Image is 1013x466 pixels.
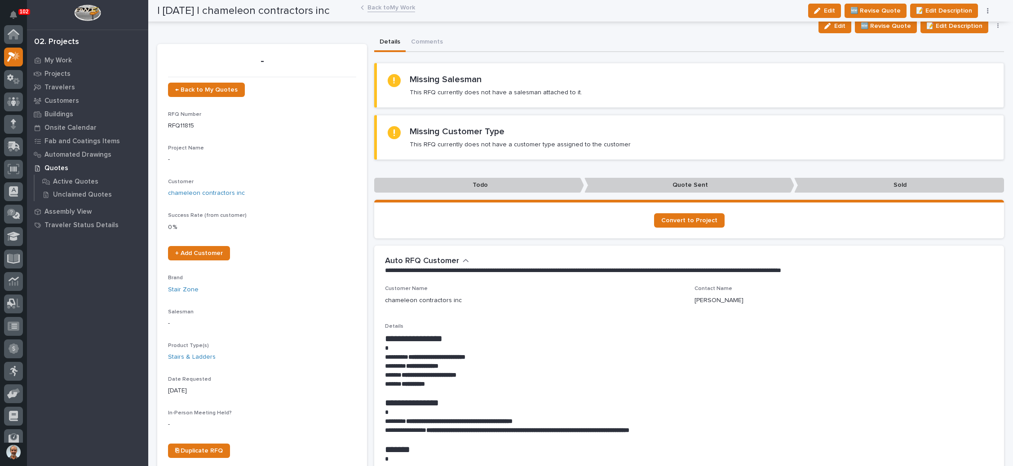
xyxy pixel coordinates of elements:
button: Edit [818,19,851,33]
span: 📝 Edit Description [926,21,982,31]
a: Travelers [27,80,148,94]
p: This RFQ currently does not have a salesman attached to it. [410,88,582,97]
div: Notifications102 [11,11,23,25]
button: Comments [406,33,448,52]
p: RFQ11815 [168,121,356,131]
p: 0 % [168,223,356,232]
p: chameleon contractors inc [385,296,462,305]
p: Quotes [44,164,68,172]
p: 102 [20,9,29,15]
p: - [168,155,356,164]
a: Convert to Project [654,213,725,228]
span: Details [385,324,403,329]
p: Projects [44,70,71,78]
span: RFQ Number [168,112,201,117]
p: Traveler Status Details [44,221,119,229]
a: ← Back to My Quotes [168,83,245,97]
p: Fab and Coatings Items [44,137,120,145]
p: - [168,319,356,328]
span: Contact Name [695,286,732,291]
p: Buildings [44,110,73,119]
span: Success Rate (from customer) [168,213,247,218]
span: Edit [834,22,845,30]
span: 🆕 Revise Quote [861,21,911,31]
p: Customers [44,97,79,105]
button: Auto RFQ Customer [385,256,469,266]
h2: Missing Salesman [410,74,482,85]
a: Automated Drawings [27,148,148,161]
span: Convert to Project [661,217,717,224]
p: Assembly View [44,208,92,216]
button: 📝 Edit Description [920,19,988,33]
a: Stair Zone [168,285,199,295]
p: This RFQ currently does not have a customer type assigned to the customer [410,141,631,149]
a: Traveler Status Details [27,218,148,232]
span: Customer [168,179,194,185]
button: 🆕 Revise Quote [855,19,917,33]
p: [PERSON_NAME] [695,296,743,305]
a: Back toMy Work [367,2,415,12]
p: Quote Sent [584,178,794,193]
a: Stairs & Ladders [168,352,216,362]
span: Brand [168,275,183,281]
div: 02. Projects [34,37,79,47]
a: Projects [27,67,148,80]
a: Fab and Coatings Items [27,134,148,148]
a: Unclaimed Quotes [35,188,148,201]
a: Onsite Calendar [27,121,148,134]
button: users-avatar [4,443,23,462]
p: Unclaimed Quotes [53,191,112,199]
h2: Auto RFQ Customer [385,256,459,266]
span: In-Person Meeting Held? [168,410,232,416]
span: Salesman [168,309,194,315]
p: Automated Drawings [44,151,111,159]
h2: Missing Customer Type [410,126,504,137]
span: ⎘ Duplicate RFQ [175,448,223,454]
p: [DATE] [168,386,356,396]
a: chameleon contractors inc [168,189,245,198]
p: Sold [794,178,1004,193]
span: Date Requested [168,377,211,382]
span: Project Name [168,145,204,151]
button: Details [374,33,406,52]
p: Travelers [44,84,75,92]
p: Onsite Calendar [44,124,97,132]
span: Product Type(s) [168,343,209,348]
p: My Work [44,57,72,65]
a: Customers [27,94,148,107]
p: Todo [374,178,584,193]
a: + Add Customer [168,246,230,260]
a: Active Quotes [35,175,148,188]
span: + Add Customer [175,250,223,256]
img: Workspace Logo [74,4,101,21]
a: Quotes [27,161,148,175]
a: My Work [27,53,148,67]
a: Assembly View [27,205,148,218]
p: - [168,55,356,68]
a: Buildings [27,107,148,121]
p: - [168,420,356,429]
span: Customer Name [385,286,428,291]
span: ← Back to My Quotes [175,87,238,93]
p: Active Quotes [53,178,98,186]
button: Notifications [4,5,23,24]
a: ⎘ Duplicate RFQ [168,444,230,458]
